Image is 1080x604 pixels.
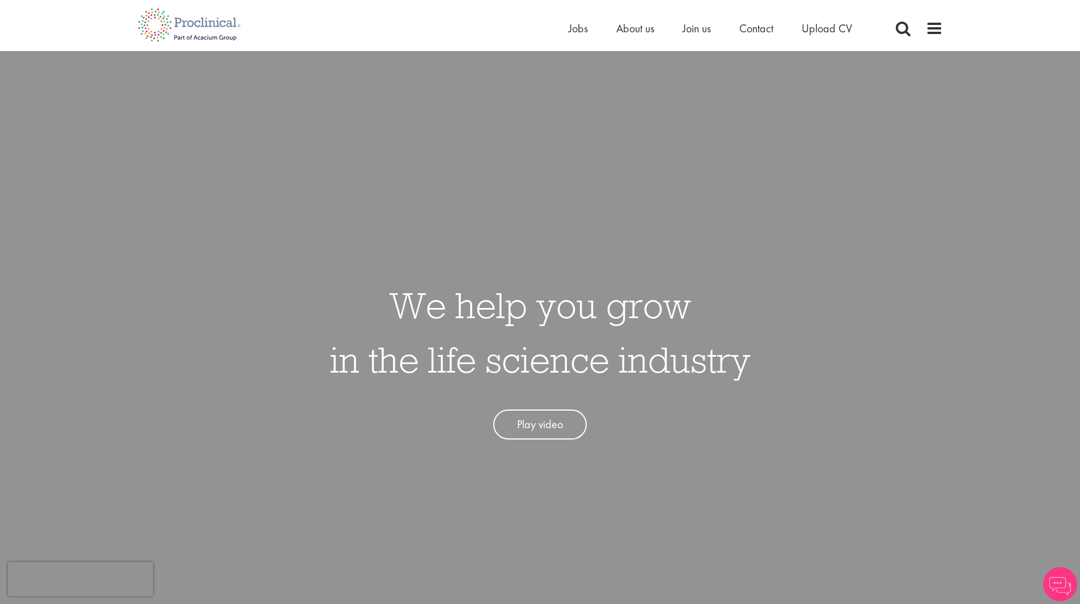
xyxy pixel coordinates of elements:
[739,21,773,36] a: Contact
[616,21,654,36] a: About us
[330,278,751,387] h1: We help you grow in the life science industry
[569,21,588,36] a: Jobs
[493,409,587,440] a: Play video
[683,21,711,36] a: Join us
[1043,567,1077,601] img: Chatbot
[802,21,852,36] a: Upload CV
